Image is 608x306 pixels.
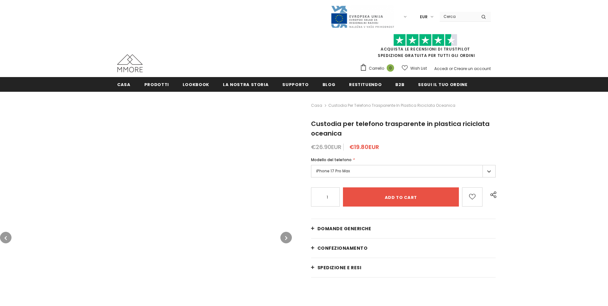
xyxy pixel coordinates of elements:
[311,102,322,109] a: Casa
[282,77,308,91] a: supporto
[144,77,169,91] a: Prodotti
[223,77,269,91] a: La nostra storia
[282,82,308,88] span: supporto
[402,63,427,74] a: Wish List
[323,82,336,88] span: Blog
[418,77,467,91] a: Segui il tuo ordine
[349,143,379,151] span: €19.80EUR
[349,82,382,88] span: Restituendo
[381,46,470,52] a: Acquista le recensioni di TrustPilot
[331,5,394,28] img: Javni Razpis
[328,102,455,109] span: Custodia per telefono trasparente in plastica riciclata oceanica
[393,34,457,46] img: Fidati di Pilot Stars
[311,157,352,162] span: Modello del telefono
[434,66,448,71] a: Accedi
[420,14,428,20] span: EUR
[183,82,209,88] span: Lookbook
[343,187,459,207] input: Add to cart
[449,66,453,71] span: or
[223,82,269,88] span: La nostra storia
[117,82,131,88] span: Casa
[454,66,491,71] a: Creare un account
[440,12,476,21] input: Search Site
[395,82,404,88] span: B2B
[311,165,496,177] label: iPhone 17 Pro Max
[360,37,491,58] span: SPEDIZIONE GRATUITA PER TUTTI GLI ORDINI
[369,65,384,72] span: Carrello
[311,119,490,138] span: Custodia per telefono trasparente in plastica riciclata oceanica
[311,219,496,238] a: Domande generiche
[331,14,394,19] a: Javni Razpis
[410,65,427,72] span: Wish List
[360,64,397,73] a: Carrello 0
[311,258,496,277] a: Spedizione e resi
[117,54,143,72] img: Casi MMORE
[311,143,341,151] span: €26.90EUR
[317,225,371,232] span: Domande generiche
[418,82,467,88] span: Segui il tuo ordine
[311,239,496,258] a: CONFEZIONAMENTO
[117,77,131,91] a: Casa
[323,77,336,91] a: Blog
[144,82,169,88] span: Prodotti
[349,77,382,91] a: Restituendo
[317,264,361,271] span: Spedizione e resi
[395,77,404,91] a: B2B
[183,77,209,91] a: Lookbook
[387,64,394,72] span: 0
[317,245,368,251] span: CONFEZIONAMENTO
